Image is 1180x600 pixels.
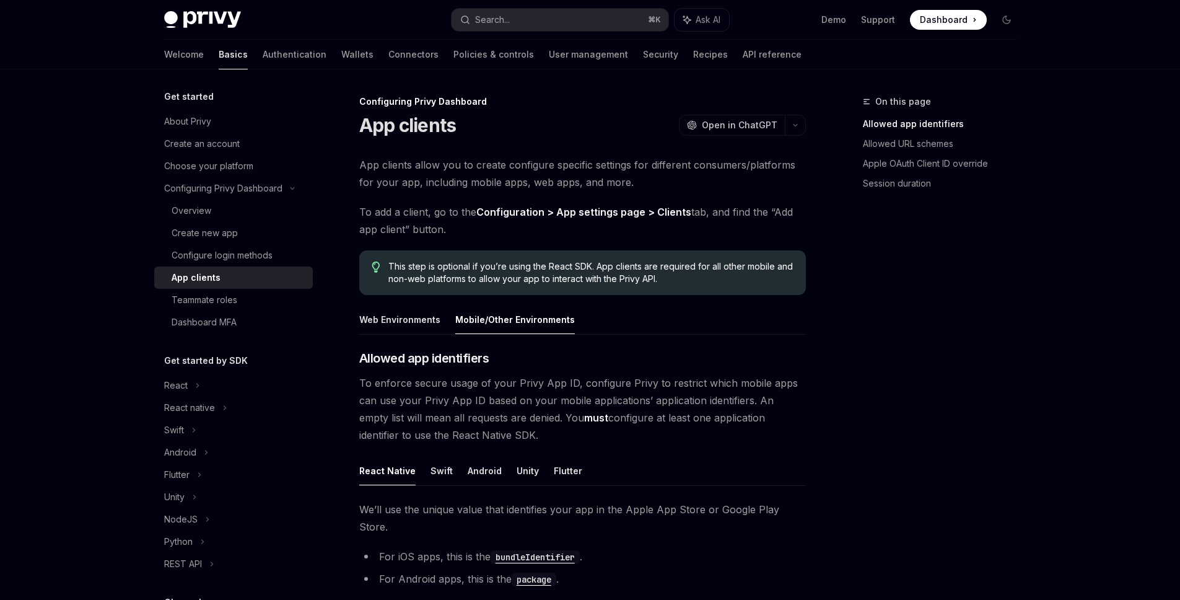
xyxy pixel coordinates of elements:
a: Teammate roles [154,289,313,311]
a: Welcome [164,40,204,69]
a: Apple OAuth Client ID override [863,154,1026,174]
div: Choose your platform [164,159,253,174]
div: Configure login methods [172,248,273,263]
button: Mobile/Other Environments [455,305,575,334]
div: Android [164,445,196,460]
svg: Tip [372,262,380,273]
a: API reference [743,40,802,69]
button: Unity [517,456,539,485]
button: Web Environments [359,305,440,334]
a: Create an account [154,133,313,155]
a: Security [643,40,678,69]
button: Android [468,456,502,485]
div: Swift [164,423,184,438]
div: App clients [172,270,221,285]
a: Dashboard MFA [154,311,313,333]
div: Create new app [172,226,238,240]
span: Dashboard [920,14,968,26]
span: Ask AI [696,14,720,26]
div: About Privy [164,114,211,129]
a: Session duration [863,174,1026,193]
li: For iOS apps, this is the . [359,548,806,565]
div: REST API [164,557,202,571]
a: User management [549,40,628,69]
span: On this page [875,94,931,109]
div: Search... [475,12,510,27]
div: Unity [164,490,185,505]
a: Overview [154,200,313,222]
strong: must [584,412,608,424]
div: Configuring Privy Dashboard [359,95,806,108]
div: NodeJS [164,512,198,527]
a: package [512,573,556,585]
button: Open in ChatGPT [679,115,785,136]
code: bundleIdentifier [491,550,580,564]
button: React Native [359,456,416,485]
span: App clients allow you to create configure specific settings for different consumers/platforms for... [359,156,806,191]
h1: App clients [359,114,457,136]
a: bundleIdentifier [491,550,580,563]
h5: Get started [164,89,214,104]
a: Policies & controls [453,40,534,69]
h5: Get started by SDK [164,353,248,368]
a: Allowed app identifiers [863,114,1026,134]
div: Python [164,534,193,549]
li: For Android apps, this is the . [359,570,806,588]
span: To enforce secure usage of your Privy App ID, configure Privy to restrict which mobile apps can u... [359,374,806,444]
div: Configuring Privy Dashboard [164,181,282,196]
a: Dashboard [910,10,987,30]
div: Flutter [164,467,190,482]
a: App clients [154,267,313,289]
span: Open in ChatGPT [702,119,777,131]
a: Allowed URL schemes [863,134,1026,154]
span: Allowed app identifiers [359,350,489,367]
a: Basics [219,40,248,69]
a: Support [861,14,895,26]
div: React [164,378,188,393]
img: dark logo [164,11,241,29]
span: We’ll use the unique value that identifies your app in the Apple App Store or Google Play Store. [359,501,806,536]
button: Ask AI [675,9,729,31]
a: Wallets [341,40,374,69]
a: About Privy [154,110,313,133]
button: Search...⌘K [452,9,668,31]
div: Teammate roles [172,293,237,307]
button: Flutter [554,456,582,485]
a: Configure login methods [154,244,313,267]
a: Create new app [154,222,313,244]
code: package [512,573,556,586]
div: React native [164,400,215,415]
a: Configuration > App settings page > Clients [476,206,691,219]
a: Demo [821,14,846,26]
button: Swift [430,456,453,485]
a: Recipes [693,40,728,69]
div: Overview [172,203,211,218]
div: Dashboard MFA [172,315,237,330]
a: Choose your platform [154,155,313,177]
button: Toggle dark mode [997,10,1016,30]
span: This step is optional if you’re using the React SDK. App clients are required for all other mobil... [388,260,793,285]
div: Create an account [164,136,240,151]
a: Authentication [263,40,326,69]
span: To add a client, go to the tab, and find the “Add app client” button. [359,203,806,238]
span: ⌘ K [648,15,661,25]
a: Connectors [388,40,439,69]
